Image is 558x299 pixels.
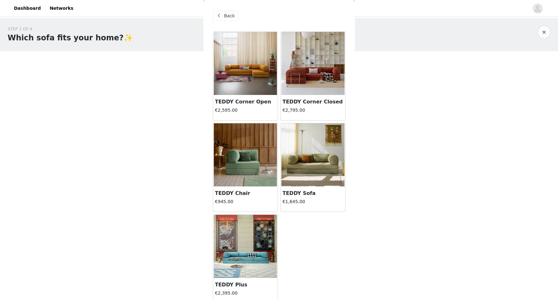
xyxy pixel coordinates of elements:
h1: Which sofa fits your home?✨ [8,32,133,44]
h3: TEDDY Plus [215,281,276,289]
img: TEDDY Corner Open [214,32,277,95]
h4: €2,395.00 [215,290,276,296]
h4: €945.00 [215,198,276,205]
a: Networks [46,1,77,15]
img: TEDDY Chair [214,123,277,186]
img: TEDDY Sofa [281,123,345,186]
img: TEDDY Corner Closed [281,32,345,95]
h3: TEDDY Sofa [283,190,343,197]
h3: TEDDY Chair [215,190,276,197]
span: Back [224,13,235,19]
div: STEP 1 OF 4 [8,26,133,32]
h4: €2,795.00 [283,107,343,114]
div: avatar [535,3,541,14]
a: Dashboard [10,1,45,15]
h3: TEDDY Corner Open [215,98,276,106]
h3: TEDDY Corner Closed [283,98,343,106]
h4: €2,595.00 [215,107,276,114]
img: TEDDY Plus [214,215,277,278]
h4: €1,645.00 [283,198,343,205]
